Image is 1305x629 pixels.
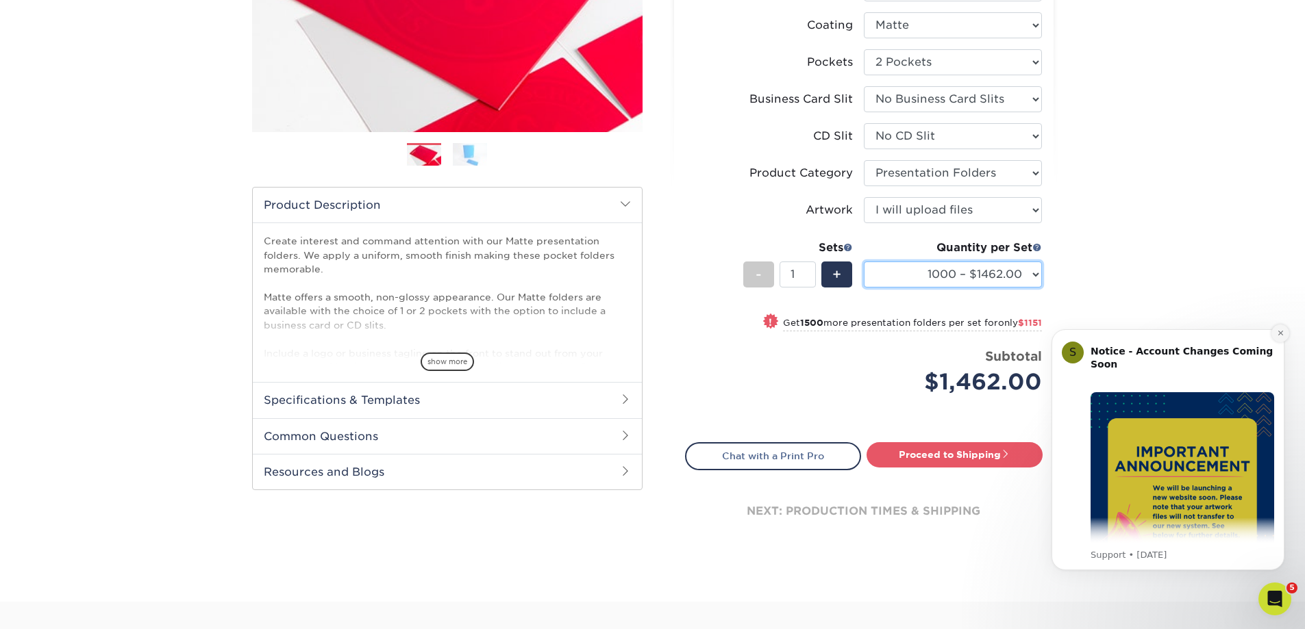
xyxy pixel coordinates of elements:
div: Artwork [806,202,853,218]
strong: 1500 [800,318,823,328]
h2: Specifications & Templates [253,382,642,418]
img: Presentation Folders 01 [407,144,441,168]
div: CD Slit [813,128,853,144]
img: Presentation Folders 02 [453,142,487,166]
a: Proceed to Shipping [867,442,1043,467]
p: Create interest and command attention with our Matte presentation folders. We apply a uniform, sm... [264,234,631,499]
span: ! [769,315,772,329]
span: 5 [1287,582,1297,593]
small: Get more presentation folders per set for [783,318,1042,331]
span: only [998,318,1042,328]
a: Chat with a Print Pro [685,442,861,470]
div: Product Category [749,165,853,181]
div: Quantity per Set [864,240,1042,256]
span: - [756,264,762,285]
h2: Resources and Blogs [253,454,642,489]
span: + [832,264,841,285]
div: Business Card Slit [749,91,853,107]
div: $1,462.00 [874,365,1042,398]
span: $1151 [1018,318,1042,328]
strong: Subtotal [985,348,1042,363]
iframe: Intercom notifications message [1031,312,1305,622]
iframe: Intercom live chat [1258,582,1291,615]
div: Pockets [807,54,853,70]
div: Sets [743,240,853,256]
h2: Product Description [253,188,642,222]
div: next: production times & shipping [685,470,1043,552]
div: Coating [807,17,853,34]
h2: Common Questions [253,418,642,454]
span: show more [421,352,474,371]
